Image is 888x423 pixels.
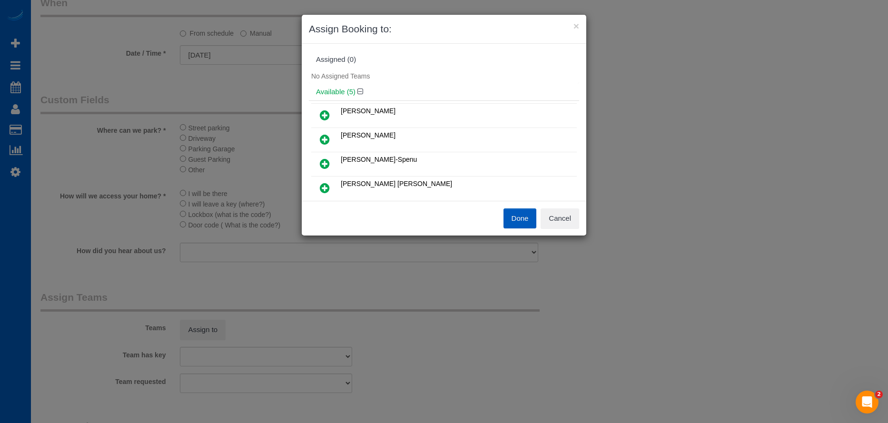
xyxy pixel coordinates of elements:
[541,208,579,228] button: Cancel
[503,208,537,228] button: Done
[341,156,417,163] span: [PERSON_NAME]-Spenu
[856,391,878,413] iframe: Intercom live chat
[341,180,452,187] span: [PERSON_NAME] [PERSON_NAME]
[316,56,572,64] div: Assigned (0)
[311,72,370,80] span: No Assigned Teams
[341,107,395,115] span: [PERSON_NAME]
[875,391,883,398] span: 2
[309,22,579,36] h3: Assign Booking to:
[341,131,395,139] span: [PERSON_NAME]
[316,88,572,96] h4: Available (5)
[573,21,579,31] button: ×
